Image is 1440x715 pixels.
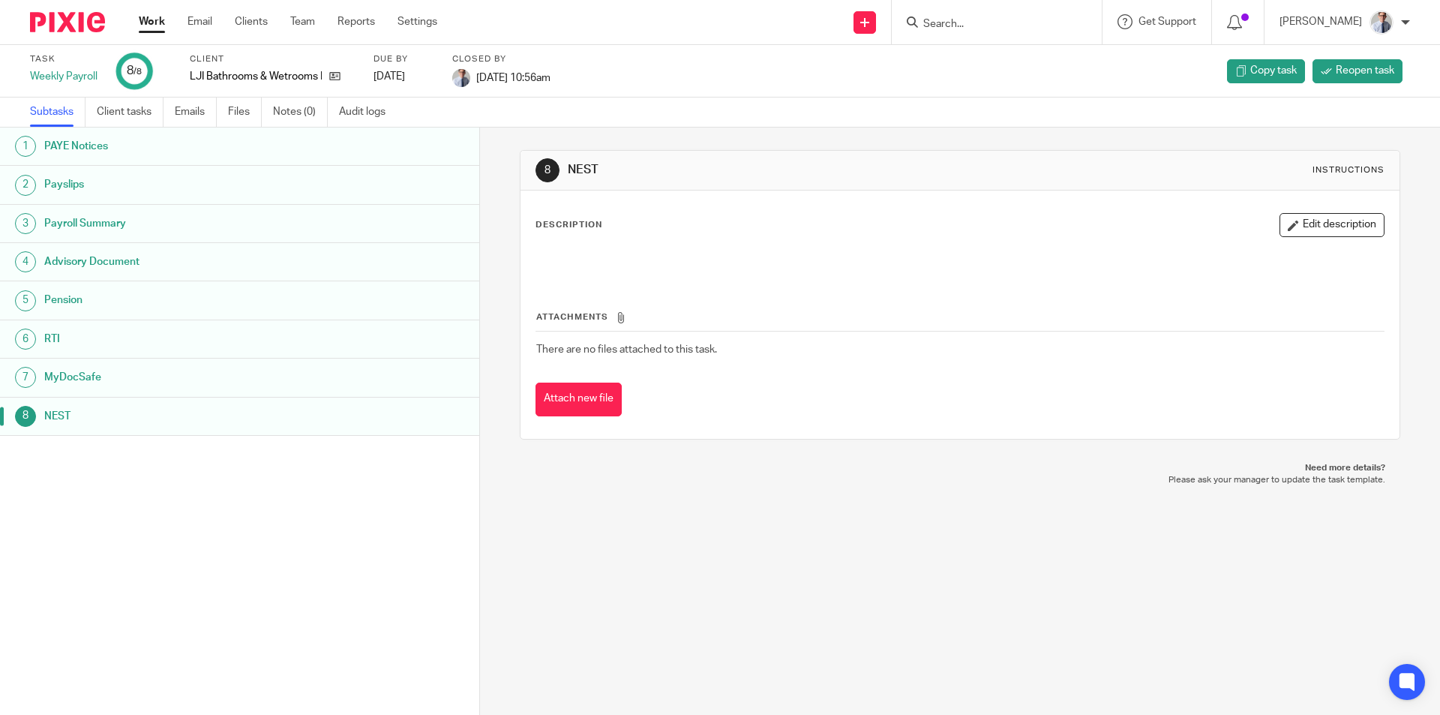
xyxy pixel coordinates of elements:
div: 5 [15,290,36,311]
h1: NEST [568,162,992,178]
a: Clients [235,14,268,29]
a: Emails [175,98,217,127]
label: Task [30,53,97,65]
h1: RTI [44,328,325,350]
a: Audit logs [339,98,397,127]
div: 4 [15,251,36,272]
div: Instructions [1312,164,1384,176]
input: Search [922,18,1057,32]
p: Description [535,219,602,231]
div: Weekly Payroll [30,69,97,84]
div: 6 [15,329,36,350]
div: [DATE] [373,69,433,84]
a: Subtasks [30,98,85,127]
a: Client tasks [97,98,163,127]
label: Closed by [452,53,550,65]
div: 7 [15,367,36,388]
h1: Advisory Document [44,251,325,273]
span: Copy task [1250,63,1297,78]
span: There are no files attached to this task. [536,344,717,355]
h1: NEST [44,405,325,428]
h1: Pension [44,289,325,311]
div: 8 [15,406,36,427]
a: Email [187,14,212,29]
p: Please ask your manager to update the task template. [535,474,1384,486]
p: Need more details? [535,462,1384,474]
img: Pixie [30,12,105,32]
a: Team [290,14,315,29]
div: 8 [127,62,142,80]
span: Reopen task [1336,63,1394,78]
label: Due by [373,53,433,65]
div: 2 [15,175,36,196]
span: [DATE] 10:56am [476,72,550,83]
img: IMG_9924.jpg [1369,11,1393,35]
div: 3 [15,213,36,234]
img: IMG_9924.jpg [452,69,470,87]
div: 1 [15,136,36,157]
label: Client [190,53,355,65]
p: [PERSON_NAME] [1279,14,1362,29]
a: Work [139,14,165,29]
button: Attach new file [535,383,622,416]
div: 8 [535,158,559,182]
h1: PAYE Notices [44,135,325,158]
a: Reports [337,14,375,29]
button: Edit description [1279,213,1384,237]
a: Settings [397,14,437,29]
small: /8 [133,68,142,76]
p: LJI Bathrooms & Wetrooms Ltd [190,69,322,84]
a: Reopen task [1312,59,1402,83]
h1: Payroll Summary [44,212,325,235]
h1: MyDocSafe [44,366,325,389]
h1: Payslips [44,173,325,196]
a: Copy task [1227,59,1305,83]
span: Attachments [536,313,608,321]
span: Get Support [1138,17,1196,27]
a: Notes (0) [273,98,328,127]
a: Files [228,98,262,127]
